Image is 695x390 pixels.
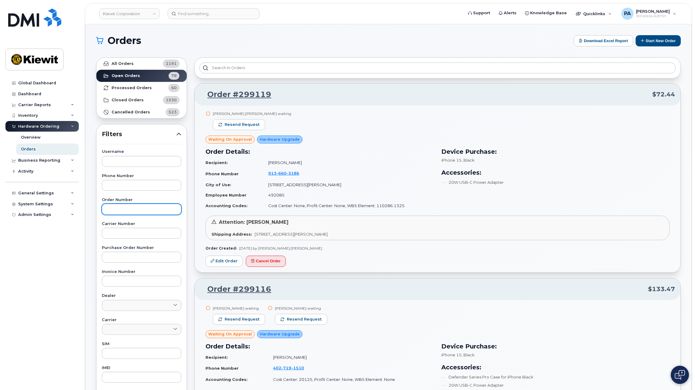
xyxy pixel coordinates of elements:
strong: Phone Number [205,366,239,371]
span: 60 [171,85,177,91]
span: 523 [169,109,177,115]
span: 1510 [291,365,304,370]
strong: Closed Orders [112,98,144,103]
h3: Order Details: [205,147,434,156]
button: Download Excel Report [574,35,633,46]
span: Hardware Upgrade [260,331,300,337]
strong: Open Orders [112,73,140,78]
span: 2191 [166,61,177,66]
td: [STREET_ADDRESS][PERSON_NAME] [263,180,434,190]
label: Carrier [102,318,181,322]
h3: Accessories: [441,168,670,177]
span: 78 [171,73,177,79]
span: 719 [281,365,291,370]
strong: All Orders [112,61,134,66]
a: Order #299116 [200,284,271,295]
strong: Cancelled Orders [112,110,150,115]
button: Resend request [213,314,265,325]
strong: Shipping Address: [212,232,252,237]
strong: Recipient: [205,160,228,165]
span: Waiting On Approval [208,136,252,142]
td: Cost Center: None, Profit Center: None, WBS Element: 110286.1325 [263,200,434,211]
label: Invoice Number [102,270,181,274]
div: [PERSON_NAME] waiting [275,306,327,311]
span: $133.47 [648,285,675,294]
strong: Accounting Codes: [205,377,248,382]
span: iPhone 15 [441,352,462,357]
td: 492085 [263,190,434,200]
span: 1530 [166,97,177,103]
li: 20W USB-C Power Adapter [441,180,670,185]
td: [PERSON_NAME] [268,352,434,363]
span: 402 [273,365,304,370]
span: Resend request [225,317,259,322]
span: iPhone 15 [441,158,462,163]
a: Processed Orders60 [96,82,187,94]
a: 4027191510 [273,365,311,370]
span: , Black [462,158,475,163]
input: Search in orders [199,62,676,73]
strong: Employee Number [205,193,246,197]
span: 913 [268,171,299,176]
li: Defender Series Pro Case for iPhone Black [441,374,670,380]
strong: Recipient: [205,355,228,360]
li: 20W USB-C Power Adapter [441,382,670,388]
span: [STREET_ADDRESS][PERSON_NAME] [255,232,328,237]
span: [DATE] by [PERSON_NAME].[PERSON_NAME] [239,246,322,250]
span: Hardware Upgrade [260,136,300,142]
h3: Order Details: [205,342,434,351]
span: Resend request [287,317,322,322]
span: $72.44 [652,90,675,99]
td: Cost Center: 20125, Profit Center: None, WBS Element: None [268,374,434,385]
label: IMEI [102,366,181,370]
strong: Order Created: [205,246,237,250]
label: SIM [102,342,181,346]
a: All Orders2191 [96,58,187,70]
span: , Black [462,352,475,357]
span: Orders [108,36,141,45]
button: Start New Order [636,35,681,46]
button: Cancel Order [246,256,286,267]
div: [PERSON_NAME] waiting [213,306,265,311]
img: Open chat [675,370,685,380]
label: Username [102,150,181,154]
span: Resend request [225,122,259,127]
strong: Phone Number [205,171,239,176]
a: Closed Orders1530 [96,94,187,106]
h3: Device Purchase: [441,342,670,351]
button: Resend request [275,314,327,325]
a: Cancelled Orders523 [96,106,187,118]
button: Resend request [213,119,265,130]
a: Edit Order [205,256,243,267]
td: [PERSON_NAME] [263,157,434,168]
span: Filters [102,130,176,139]
strong: Accounting Codes: [205,203,248,208]
label: Dealer [102,294,181,298]
h3: Device Purchase: [441,147,670,156]
span: Attention: [PERSON_NAME] [219,219,289,225]
a: 9136603186 [268,171,306,176]
label: Phone Number [102,174,181,178]
h3: Accessories: [441,363,670,372]
label: Purchase Order Number [102,246,181,250]
label: Carrier Number [102,222,181,226]
span: 660 [276,171,286,176]
strong: City of Use: [205,182,231,187]
a: Open Orders78 [96,70,187,82]
strong: Processed Orders [112,86,152,90]
a: Order #299119 [200,89,271,100]
span: 3186 [286,171,299,176]
label: Order Number [102,198,181,202]
span: Waiting On Approval [208,331,252,337]
div: [PERSON_NAME] [PERSON_NAME] waiting [213,111,291,116]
